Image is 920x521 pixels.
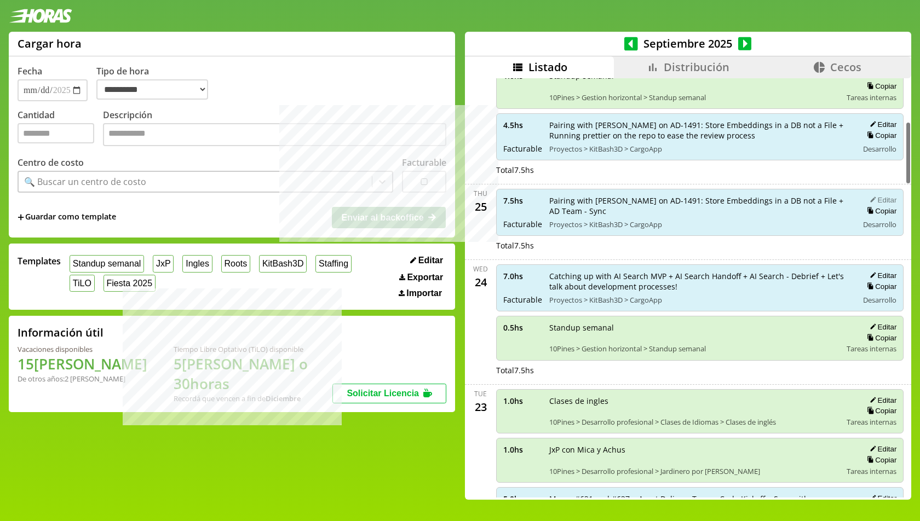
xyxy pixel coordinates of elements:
[549,444,840,455] span: JxP con Mica y Achus
[70,275,95,292] button: TiLO
[70,255,144,272] button: Standup semanal
[503,195,542,206] span: 7.5 hs
[847,466,896,476] span: Tareas internas
[866,195,896,205] button: Editar
[472,198,490,216] div: 25
[174,354,332,393] h1: 5 [PERSON_NAME] o 30 horas
[174,344,332,354] div: Tiempo Libre Optativo (TiLO) disponible
[18,255,61,267] span: Templates
[396,272,446,283] button: Exportar
[418,256,443,265] span: Editar
[465,78,911,498] div: scrollable content
[847,417,896,427] span: Tareas internas
[407,273,443,282] span: Exportar
[866,396,896,405] button: Editar
[866,444,896,454] button: Editar
[549,219,851,229] span: Proyectos > KitBash3D > CargoApp
[9,9,72,23] img: logotipo
[18,211,116,223] span: +Guardar como template
[474,189,487,198] div: Thu
[549,417,840,427] span: 10Pines > Desarrollo profesional > Clases de Idiomas > Clases de inglés
[96,79,208,100] select: Tipo de hora
[402,157,446,169] label: Facturable
[18,374,147,384] div: De otros años: 2 [PERSON_NAME]
[315,255,352,272] button: Staffing
[549,396,840,406] span: Clases de ingles
[864,406,896,415] button: Copiar
[406,288,442,298] span: Importar
[18,354,147,374] h1: 15 [PERSON_NAME]
[18,211,24,223] span: +
[18,65,42,77] label: Fecha
[847,92,896,102] span: Tareas internas
[103,109,446,149] label: Descripción
[18,344,147,354] div: Vacaciones disponibles
[496,365,904,375] div: Total 7.5 hs
[864,333,896,343] button: Copiar
[866,271,896,280] button: Editar
[24,176,146,188] div: 🔍 Buscar un centro de costo
[549,271,851,292] span: Catching up with AI Search MVP + AI Search Handoff + AI Search - Debrief + Let's talk about devel...
[18,109,103,149] label: Cantidad
[503,494,542,504] span: 5.0 hs
[474,389,487,398] div: Tue
[221,255,250,272] button: Roots
[503,219,542,229] span: Facturable
[472,274,490,291] div: 24
[104,275,156,292] button: Fiesta 2025
[847,344,896,354] span: Tareas internas
[503,271,542,281] span: 7.0 hs
[259,255,307,272] button: KitBash3D
[496,240,904,251] div: Total 7.5 hs
[182,255,212,272] button: Ingles
[549,344,840,354] span: 10Pines > Gestion horizontal > Standup semanal
[503,396,542,406] span: 1.0 hs
[864,206,896,216] button: Copiar
[18,325,104,340] h2: Información útil
[866,494,896,503] button: Editar
[18,36,82,51] h1: Cargar hora
[407,255,446,266] button: Editar
[153,255,174,272] button: JxP
[503,143,542,154] span: Facturable
[830,60,861,74] span: Cecos
[266,393,301,403] b: Diciembre
[503,120,542,130] span: 4.5 hs
[863,219,896,229] span: Desarrollo
[549,322,840,333] span: Standup semanal
[638,36,738,51] span: Septiembre 2025
[549,295,851,305] span: Proyectos > KitBash3D > CargoApp
[472,398,490,416] div: 23
[664,60,729,74] span: Distribución
[503,322,542,333] span: 0.5 hs
[864,455,896,465] button: Copiar
[549,120,851,141] span: Pairing with [PERSON_NAME] on AD-1491: Store Embeddings in a DB not a File + Running prettier on ...
[103,123,446,146] textarea: Descripción
[863,144,896,154] span: Desarrollo
[549,92,840,102] span: 10Pines > Gestion horizontal > Standup semanal
[866,120,896,129] button: Editar
[864,82,896,91] button: Copiar
[528,60,567,74] span: Listado
[332,384,446,403] button: Solicitar Licencia
[549,466,840,476] span: 10Pines > Desarrollo profesional > Jardinero por [PERSON_NAME]
[864,282,896,291] button: Copiar
[96,65,217,101] label: Tipo de hora
[863,295,896,305] span: Desarrollo
[18,157,84,169] label: Centro de costo
[473,264,488,274] div: Wed
[18,123,94,143] input: Cantidad
[549,144,851,154] span: Proyectos > KitBash3D > CargoApp
[496,165,904,175] div: Total 7.5 hs
[347,389,419,398] span: Solicitar Licencia
[549,195,851,216] span: Pairing with [PERSON_NAME] on AD-1491: Store Embeddings in a DB not a File + AD Team - Sync
[503,444,542,455] span: 1.0 hs
[864,131,896,140] button: Copiar
[503,294,542,305] span: Facturable
[174,393,332,403] div: Recordá que vencen a fin de
[866,322,896,332] button: Editar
